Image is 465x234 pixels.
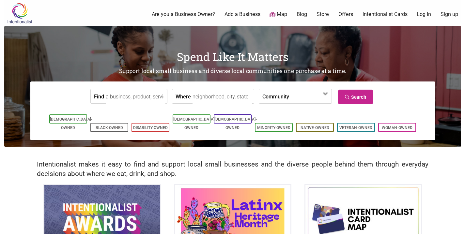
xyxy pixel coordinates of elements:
label: Where [176,89,191,103]
h2: Support local small business and diverse local communities one purchase at a time. [4,67,461,75]
a: Are you a Business Owner? [152,11,215,18]
a: Store [317,11,329,18]
a: Intentionalist Cards [363,11,408,18]
a: Black-Owned [96,125,123,130]
a: Search [338,90,373,104]
a: Add a Business [225,11,260,18]
a: Offers [338,11,353,18]
a: Log In [417,11,431,18]
h2: Intentionalist makes it easy to find and support local small businesses and the diverse people be... [37,160,428,179]
a: Disability-Owned [133,125,168,130]
input: a business, product, service [106,89,165,104]
a: Blog [297,11,307,18]
a: [DEMOGRAPHIC_DATA]-Owned [173,117,216,130]
a: Native-Owned [301,125,329,130]
a: [DEMOGRAPHIC_DATA]-Owned [214,117,257,130]
label: Community [262,89,289,103]
h1: Spend Like It Matters [4,49,461,65]
a: Veteran-Owned [339,125,372,130]
a: Minority-Owned [257,125,290,130]
a: Woman-Owned [382,125,412,130]
a: Map [270,11,287,18]
img: Intentionalist [4,3,35,24]
a: Sign up [441,11,458,18]
input: neighborhood, city, state [193,89,252,104]
a: [DEMOGRAPHIC_DATA]-Owned [50,117,92,130]
label: Find [94,89,104,103]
